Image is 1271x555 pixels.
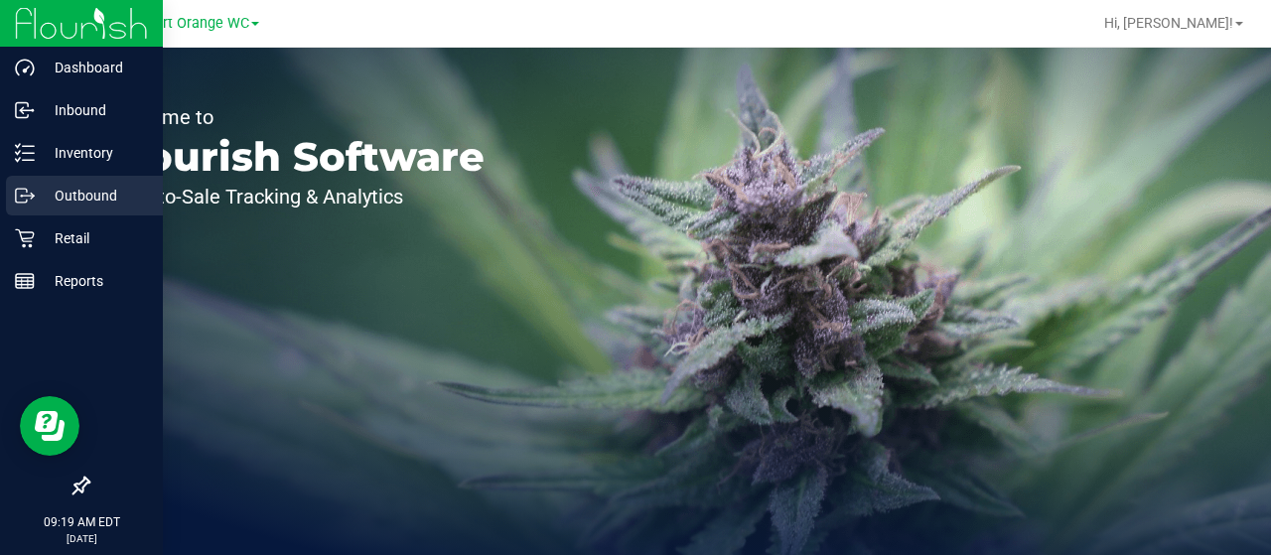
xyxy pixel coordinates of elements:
p: 09:19 AM EDT [9,513,154,531]
p: Flourish Software [107,137,485,177]
p: Retail [35,226,154,250]
inline-svg: Retail [15,228,35,248]
span: Hi, [PERSON_NAME]! [1104,15,1233,31]
inline-svg: Reports [15,271,35,291]
p: Dashboard [35,56,154,79]
p: Reports [35,269,154,293]
inline-svg: Dashboard [15,58,35,77]
p: [DATE] [9,531,154,546]
p: Seed-to-Sale Tracking & Analytics [107,187,485,207]
inline-svg: Outbound [15,186,35,206]
p: Welcome to [107,107,485,127]
span: Port Orange WC [146,15,249,32]
iframe: Resource center [20,396,79,456]
p: Inventory [35,141,154,165]
p: Inbound [35,98,154,122]
inline-svg: Inbound [15,100,35,120]
inline-svg: Inventory [15,143,35,163]
p: Outbound [35,184,154,208]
